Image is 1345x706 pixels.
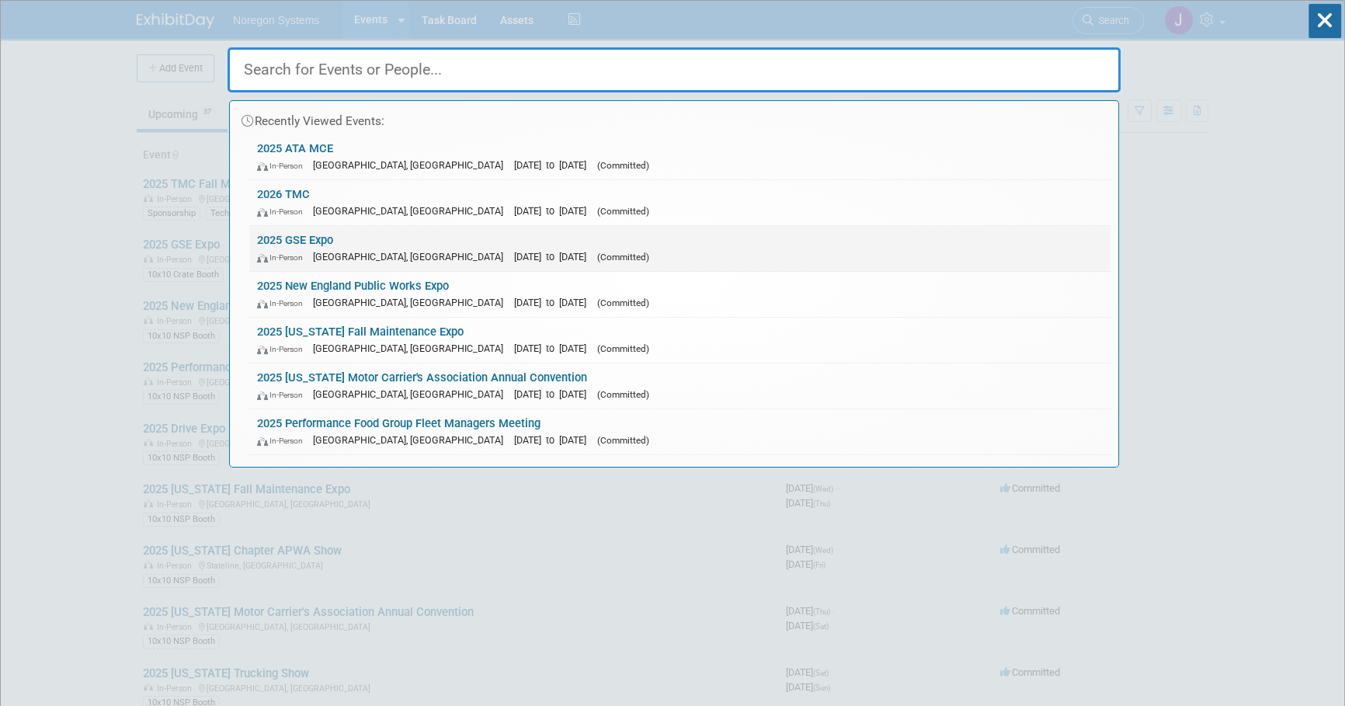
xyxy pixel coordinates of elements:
[257,207,310,217] span: In-Person
[597,206,649,217] span: (Committed)
[313,205,511,217] span: [GEOGRAPHIC_DATA], [GEOGRAPHIC_DATA]
[249,134,1110,179] a: 2025 ATA MCE In-Person [GEOGRAPHIC_DATA], [GEOGRAPHIC_DATA] [DATE] to [DATE] (Committed)
[597,389,649,400] span: (Committed)
[249,272,1110,317] a: 2025 New England Public Works Expo In-Person [GEOGRAPHIC_DATA], [GEOGRAPHIC_DATA] [DATE] to [DATE...
[313,434,511,446] span: [GEOGRAPHIC_DATA], [GEOGRAPHIC_DATA]
[313,297,511,308] span: [GEOGRAPHIC_DATA], [GEOGRAPHIC_DATA]
[313,343,511,354] span: [GEOGRAPHIC_DATA], [GEOGRAPHIC_DATA]
[514,205,594,217] span: [DATE] to [DATE]
[514,251,594,263] span: [DATE] to [DATE]
[257,298,310,308] span: In-Person
[257,390,310,400] span: In-Person
[597,160,649,171] span: (Committed)
[249,363,1110,409] a: 2025 [US_STATE] Motor Carrier's Association Annual Convention In-Person [GEOGRAPHIC_DATA], [GEOGR...
[514,388,594,400] span: [DATE] to [DATE]
[249,409,1110,454] a: 2025 Performance Food Group Fleet Managers Meeting In-Person [GEOGRAPHIC_DATA], [GEOGRAPHIC_DATA]...
[313,388,511,400] span: [GEOGRAPHIC_DATA], [GEOGRAPHIC_DATA]
[228,47,1121,92] input: Search for Events or People...
[313,159,511,171] span: [GEOGRAPHIC_DATA], [GEOGRAPHIC_DATA]
[514,159,594,171] span: [DATE] to [DATE]
[257,252,310,263] span: In-Person
[257,436,310,446] span: In-Person
[257,344,310,354] span: In-Person
[249,180,1110,225] a: 2026 TMC In-Person [GEOGRAPHIC_DATA], [GEOGRAPHIC_DATA] [DATE] to [DATE] (Committed)
[597,252,649,263] span: (Committed)
[514,343,594,354] span: [DATE] to [DATE]
[514,434,594,446] span: [DATE] to [DATE]
[514,297,594,308] span: [DATE] to [DATE]
[238,101,1110,134] div: Recently Viewed Events:
[597,435,649,446] span: (Committed)
[597,297,649,308] span: (Committed)
[249,318,1110,363] a: 2025 [US_STATE] Fall Maintenance Expo In-Person [GEOGRAPHIC_DATA], [GEOGRAPHIC_DATA] [DATE] to [D...
[257,161,310,171] span: In-Person
[249,226,1110,271] a: 2025 GSE Expo In-Person [GEOGRAPHIC_DATA], [GEOGRAPHIC_DATA] [DATE] to [DATE] (Committed)
[313,251,511,263] span: [GEOGRAPHIC_DATA], [GEOGRAPHIC_DATA]
[597,343,649,354] span: (Committed)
